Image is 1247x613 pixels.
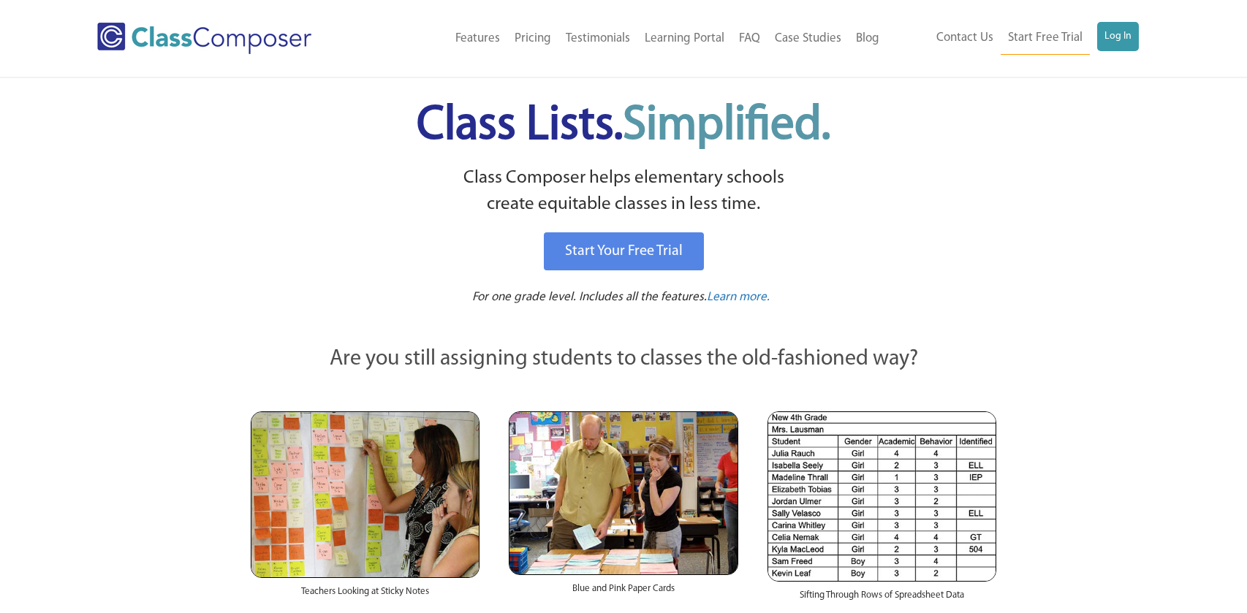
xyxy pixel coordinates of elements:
span: For one grade level. Includes all the features. [472,291,707,303]
a: Testimonials [558,23,637,55]
p: Are you still assigning students to classes the old-fashioned way? [251,343,996,376]
a: Features [448,23,507,55]
a: Log In [1097,22,1139,51]
span: Learn more. [707,291,770,303]
img: Class Composer [97,23,311,54]
div: Teachers Looking at Sticky Notes [251,578,480,613]
a: Pricing [507,23,558,55]
a: FAQ [732,23,767,55]
div: Blue and Pink Paper Cards [509,575,738,610]
nav: Header Menu [371,23,887,55]
a: Case Studies [767,23,849,55]
span: Simplified. [623,102,830,150]
img: Teachers Looking at Sticky Notes [251,411,480,578]
a: Blog [849,23,887,55]
span: Class Lists. [417,102,830,150]
a: Learn more. [707,289,770,307]
p: Class Composer helps elementary schools create equitable classes in less time. [249,165,998,218]
a: Learning Portal [637,23,732,55]
img: Blue and Pink Paper Cards [509,411,738,574]
span: Start Your Free Trial [565,244,683,259]
img: Spreadsheets [767,411,996,582]
a: Start Free Trial [1001,22,1090,55]
nav: Header Menu [887,22,1139,55]
a: Start Your Free Trial [544,232,704,270]
a: Contact Us [929,22,1001,54]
